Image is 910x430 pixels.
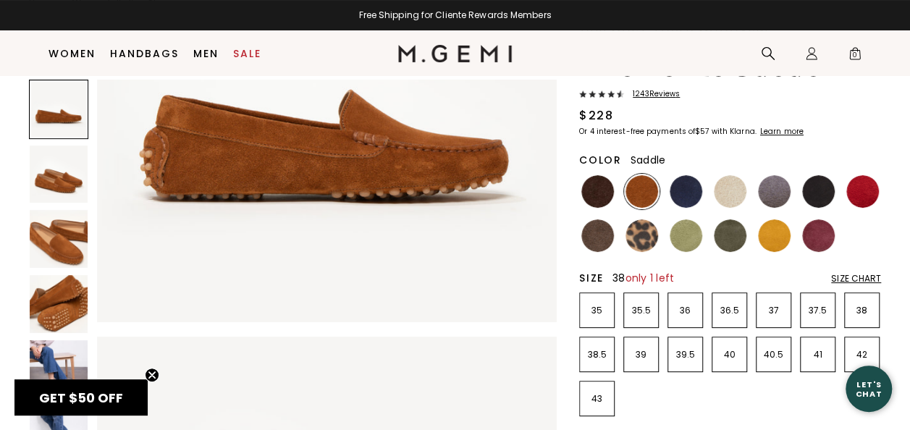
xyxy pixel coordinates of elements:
[758,175,791,208] img: Gray
[846,175,879,208] img: Sunset Red
[14,379,148,416] div: GET $50 OFFClose teaser
[845,305,879,316] p: 38
[668,305,702,316] p: 36
[624,349,658,361] p: 39
[30,210,88,268] img: The Felize Suede
[579,154,622,166] h2: Color
[801,305,835,316] p: 37.5
[758,219,791,252] img: Sunflower
[49,48,96,59] a: Women
[759,127,804,136] a: Learn more
[625,175,658,208] img: Saddle
[757,349,791,361] p: 40.5
[30,275,88,333] img: The Felize Suede
[625,219,658,252] img: Leopard Print
[712,305,746,316] p: 36.5
[668,349,702,361] p: 39.5
[579,126,695,137] klarna-placement-style-body: Or 4 interest-free payments of
[30,146,88,203] img: The Felize Suede
[714,219,746,252] img: Olive
[624,90,680,98] span: 1243 Review s
[579,272,604,284] h2: Size
[579,90,881,101] a: 1243Reviews
[580,349,614,361] p: 38.5
[802,175,835,208] img: Black
[670,175,702,208] img: Midnight Blue
[193,48,219,59] a: Men
[695,126,709,137] klarna-placement-style-amount: $57
[233,48,261,59] a: Sale
[612,271,674,285] span: 38
[670,219,702,252] img: Pistachio
[581,175,614,208] img: Chocolate
[580,393,614,405] p: 43
[581,219,614,252] img: Mushroom
[712,349,746,361] p: 40
[846,379,892,397] div: Let's Chat
[711,126,758,137] klarna-placement-style-body: with Klarna
[631,153,666,167] span: Saddle
[625,271,675,285] span: only 1 left
[802,219,835,252] img: Burgundy
[831,273,881,284] div: Size Chart
[110,48,179,59] a: Handbags
[39,389,123,407] span: GET $50 OFF
[801,349,835,361] p: 41
[579,107,613,125] div: $228
[845,349,879,361] p: 42
[760,126,804,137] klarna-placement-style-cta: Learn more
[624,305,658,316] p: 35.5
[145,368,159,382] button: Close teaser
[398,45,512,62] img: M.Gemi
[714,175,746,208] img: Latte
[30,340,88,398] img: The Felize Suede
[580,305,614,316] p: 35
[848,49,862,64] span: 0
[757,305,791,316] p: 37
